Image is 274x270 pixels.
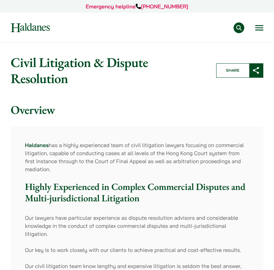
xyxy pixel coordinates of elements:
[25,181,249,204] h3: Highly Experienced in Complex Commercial Disputes and Multi-jurisdictional Litigation
[25,141,249,173] p: has a highly experienced team of civil litigation lawyers focusing on commercial litigation, capa...
[25,246,249,254] p: Our key is to work closely with our clients to achieve practical and cost-effective results.
[11,23,50,32] img: Logo of Haldanes
[86,3,188,10] a: Emergency helpline[PHONE_NUMBER]
[255,25,263,30] button: Open menu
[217,64,249,77] span: Share
[234,22,244,33] button: Search
[25,142,49,148] a: Haldanes
[25,214,249,238] p: Our lawyers have particular experience as dispute resolution advisors and considerable knowledge ...
[11,103,263,117] h2: Overview
[11,54,206,86] h1: Civil Litigation & Dispute Resolution
[216,63,263,78] button: Share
